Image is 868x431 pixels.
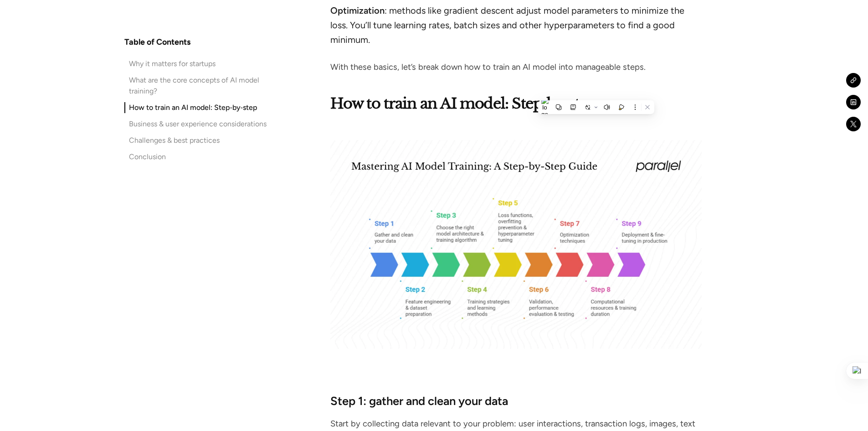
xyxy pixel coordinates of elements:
strong: How to train an AI model: Step‑by‑step [330,94,596,113]
div: Challenges & best practices [129,135,220,146]
a: How to train an AI model: Step‑by‑step [124,102,268,113]
div: Why it matters for startups [129,58,216,69]
a: Conclusion [124,151,268,162]
div: What are the core concepts of AI model training? [129,75,268,97]
strong: Optimization [330,5,385,16]
li: : methods like gradient descent adjust model parameters to minimize the loss. You’ll tune learnin... [330,3,701,47]
a: Business & user experience considerations [124,119,268,130]
div: How to train an AI model: Step‑by‑step [129,102,258,113]
a: Why it matters for startups [124,58,268,69]
img: How to train an AI model: Step‑by‑step [330,140,701,349]
div: Conclusion [129,151,166,162]
a: Challenges & best practices [124,135,268,146]
a: What are the core concepts of AI model training? [124,75,268,97]
div: Business & user experience considerations [129,119,267,130]
strong: Step 1: gather and clean your data [330,394,508,408]
p: With these basics, let’s break down how to train an AI model into manageable steps. [330,60,701,74]
h4: Table of Contents [124,36,190,47]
